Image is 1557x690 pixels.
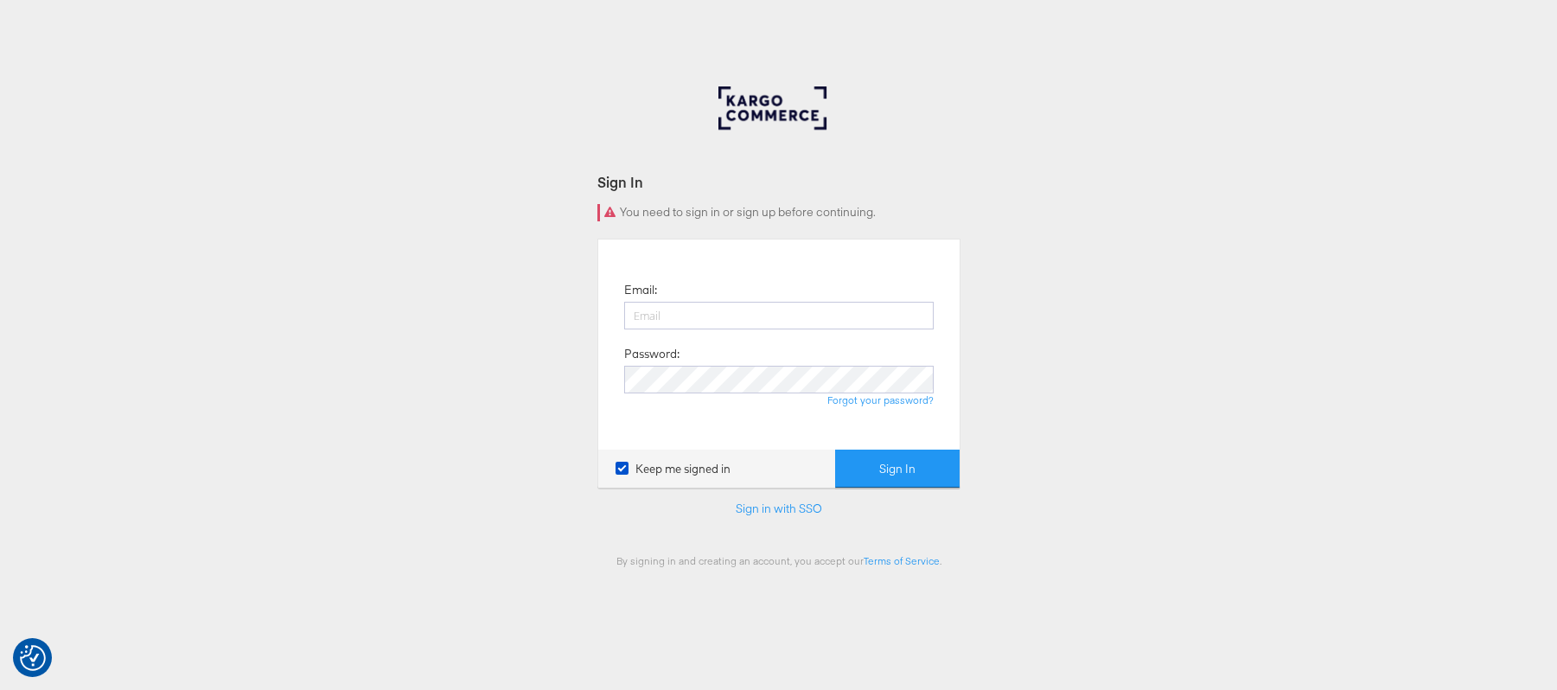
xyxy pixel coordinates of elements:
div: You need to sign in or sign up before continuing. [597,204,960,221]
a: Sign in with SSO [736,501,822,516]
label: Email: [624,282,657,298]
div: Sign In [597,172,960,192]
label: Keep me signed in [616,461,731,477]
input: Email [624,302,934,329]
button: Sign In [835,450,960,489]
div: By signing in and creating an account, you accept our . [597,554,960,567]
button: Consent Preferences [20,645,46,671]
label: Password: [624,346,680,362]
a: Forgot your password? [827,393,934,406]
a: Terms of Service [864,554,940,567]
img: Revisit consent button [20,645,46,671]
